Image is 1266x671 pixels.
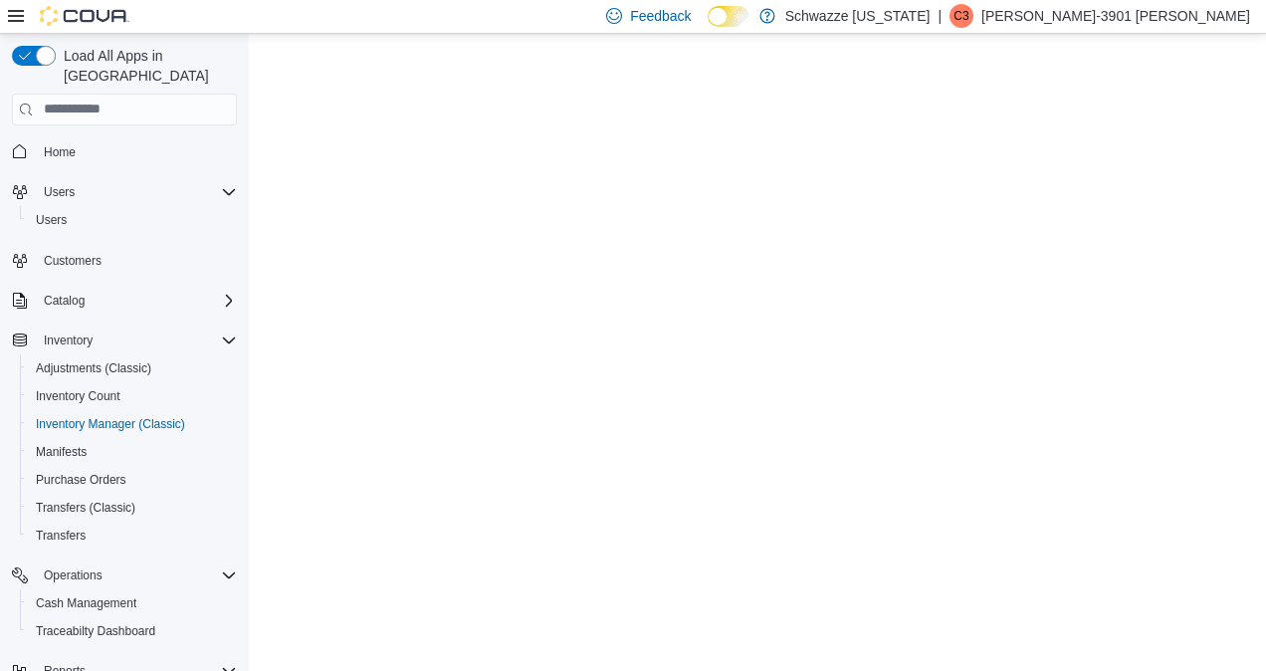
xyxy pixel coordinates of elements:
[28,619,237,643] span: Traceabilty Dashboard
[44,567,103,583] span: Operations
[36,563,110,587] button: Operations
[36,329,237,352] span: Inventory
[4,561,245,589] button: Operations
[56,46,237,86] span: Load All Apps in [GEOGRAPHIC_DATA]
[36,472,126,488] span: Purchase Orders
[981,4,1250,28] p: [PERSON_NAME]-3901 [PERSON_NAME]
[20,522,245,550] button: Transfers
[36,289,237,313] span: Catalog
[20,589,245,617] button: Cash Management
[20,382,245,410] button: Inventory Count
[28,356,159,380] a: Adjustments (Classic)
[28,524,237,548] span: Transfers
[28,208,75,232] a: Users
[44,144,76,160] span: Home
[36,528,86,544] span: Transfers
[44,293,85,309] span: Catalog
[28,440,237,464] span: Manifests
[28,412,193,436] a: Inventory Manager (Classic)
[36,140,84,164] a: Home
[20,617,245,645] button: Traceabilty Dashboard
[36,623,155,639] span: Traceabilty Dashboard
[28,524,94,548] a: Transfers
[949,4,973,28] div: Cagney-3901 Martine
[36,249,109,273] a: Customers
[44,184,75,200] span: Users
[36,289,93,313] button: Catalog
[630,6,691,26] span: Feedback
[28,591,144,615] a: Cash Management
[28,208,237,232] span: Users
[4,137,245,166] button: Home
[4,287,245,315] button: Catalog
[708,6,749,27] input: Dark Mode
[4,178,245,206] button: Users
[36,248,237,273] span: Customers
[36,329,101,352] button: Inventory
[36,212,67,228] span: Users
[20,354,245,382] button: Adjustments (Classic)
[28,356,237,380] span: Adjustments (Classic)
[938,4,942,28] p: |
[28,619,163,643] a: Traceabilty Dashboard
[40,6,129,26] img: Cova
[28,440,95,464] a: Manifests
[20,206,245,234] button: Users
[708,27,709,28] span: Dark Mode
[36,180,83,204] button: Users
[44,333,93,348] span: Inventory
[36,388,120,404] span: Inventory Count
[36,416,185,432] span: Inventory Manager (Classic)
[36,360,151,376] span: Adjustments (Classic)
[785,4,931,28] p: Schwazze [US_STATE]
[36,563,237,587] span: Operations
[36,139,237,164] span: Home
[4,327,245,354] button: Inventory
[4,246,245,275] button: Customers
[36,500,135,516] span: Transfers (Classic)
[953,4,968,28] span: C3
[28,496,237,520] span: Transfers (Classic)
[20,410,245,438] button: Inventory Manager (Classic)
[20,466,245,494] button: Purchase Orders
[20,438,245,466] button: Manifests
[28,384,128,408] a: Inventory Count
[28,384,237,408] span: Inventory Count
[28,412,237,436] span: Inventory Manager (Classic)
[28,468,237,492] span: Purchase Orders
[28,591,237,615] span: Cash Management
[20,494,245,522] button: Transfers (Classic)
[36,180,237,204] span: Users
[28,468,134,492] a: Purchase Orders
[44,253,102,269] span: Customers
[28,496,143,520] a: Transfers (Classic)
[36,444,87,460] span: Manifests
[36,595,136,611] span: Cash Management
